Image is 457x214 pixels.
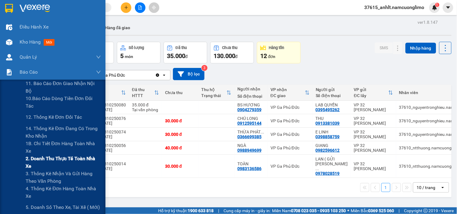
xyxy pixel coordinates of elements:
[443,2,453,13] button: caret-down
[20,53,37,61] span: Quản Lý
[316,134,340,139] div: 0398858759
[86,85,129,101] th: Toggle SortBy
[261,130,264,134] span: ...
[185,54,188,59] span: đ
[100,20,135,35] button: Hàng đã giao
[354,87,388,92] div: VP gửi
[210,42,254,63] button: Chưa thu130.000đ
[96,72,125,78] div: VP Ga Phủ Đức
[121,2,131,13] button: plus
[354,143,393,153] div: VP 32 [PERSON_NAME]
[237,116,264,121] div: CHÚ LONG
[418,19,438,26] div: ver 1.8.147
[271,145,310,150] div: VP Ga Phủ Đức
[214,52,235,60] span: 130.000
[237,102,264,107] div: BS HƯƠNG
[316,148,340,153] div: 0982596612
[26,80,101,95] span: 11. Báo cáo đơn giao nhận nội bộ
[201,93,227,98] div: Trạng thái
[316,157,348,171] div: LAN ( GỬI BILL CHO KHÁCH )
[89,143,126,148] div: 32MTT1310250056
[237,87,264,91] div: Người nhận
[89,121,126,126] div: 14:50 [DATE]
[26,185,101,200] span: 4. Thống kê đơn hàng toàn nhà xe
[351,207,394,214] span: Miền Bắc
[20,23,49,31] span: Điều hành xe
[399,207,400,214] span: |
[26,203,100,211] span: 5. Doanh số theo xe, tài xế ( mới)
[26,155,101,170] span: 2. Doanh thu thực tế toàn nhà xe
[348,209,349,212] span: ⚪️
[218,207,219,214] span: |
[268,85,313,101] th: Toggle SortBy
[237,134,261,139] div: 0366699385
[237,166,261,171] div: 0983136586
[117,42,161,63] button: Số lượng5món
[237,143,264,148] div: NGÀ
[89,130,126,134] div: 32MTT1310250074
[96,70,101,75] span: down
[26,140,101,155] span: 1B. Chi tiết đơn hàng toàn nhà xe
[173,68,205,80] button: Bộ lọc
[165,164,195,169] div: 30.000 đ
[269,46,284,50] div: Hàng tồn
[368,208,394,213] strong: 0369 525 060
[138,5,142,10] span: file-add
[6,69,12,75] img: solution-icon
[89,166,126,171] div: 08:43 [DATE]
[271,164,310,169] div: VP Ga Phủ Đức
[20,68,38,76] span: Báo cáo
[26,170,101,185] span: 3. Thống kê nhận và gửi hàng theo văn phòng
[26,95,101,110] span: 10.Báo cáo dòng tiền đơn đối tác
[6,24,12,30] img: warehouse-icon
[135,2,146,13] button: file-add
[237,161,264,166] div: TOÀN
[417,185,436,191] div: 10 / trang
[155,73,160,78] svg: Clear value
[316,130,348,134] div: E LINH
[132,93,154,98] div: HTTT
[89,148,126,153] div: 12:15 [DATE]
[89,107,126,112] div: 15:17 [DATE]
[129,85,162,101] th: Toggle SortBy
[316,93,348,98] div: Số điện thoại
[132,107,159,112] div: Tại văn phòng
[440,185,445,190] svg: open
[316,102,348,107] div: LAB QUYỀN
[5,4,13,13] img: logo-vxr
[188,208,214,213] strong: 1900 633 818
[436,3,438,7] span: 1
[316,171,340,176] div: 0978028519
[316,116,348,121] div: THU
[272,207,346,214] span: Miền Nam
[20,39,41,45] span: Kho hàng
[271,105,310,110] div: VP Ga Phủ Đức
[165,118,195,123] div: 30.000 đ
[237,148,261,153] div: 0988949699
[222,46,238,50] div: Chưa thu
[354,161,393,171] div: VP 32 [PERSON_NAME]
[132,87,154,92] div: Đã thu
[26,125,101,140] span: 14. Thống kê đơn đang có trong kho nhận
[125,54,133,59] span: món
[316,107,340,112] div: 0395495262
[152,5,156,10] span: aim
[360,4,429,11] span: 37615_anhlt.namcuonglimo
[165,132,195,137] div: 30.000 đ
[354,102,393,112] div: VP 32 [PERSON_NAME]
[165,90,195,95] div: Chưa thu
[89,102,126,107] div: 32MTT1310250080
[354,93,388,98] div: ĐC lấy
[237,121,261,126] div: 0912595144
[158,207,214,214] span: Hỗ trợ kỹ thuật:
[26,113,82,121] span: 12. Thống kê đơn đối tác
[291,208,346,213] strong: 0708 023 035 - 0935 103 250
[435,3,440,7] sup: 1
[165,145,195,150] div: 40.000 đ
[381,183,390,192] button: 1
[316,87,348,92] div: Người gửi
[89,134,126,139] div: 14:30 [DATE]
[176,46,187,50] div: Đã thu
[44,39,55,46] span: mới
